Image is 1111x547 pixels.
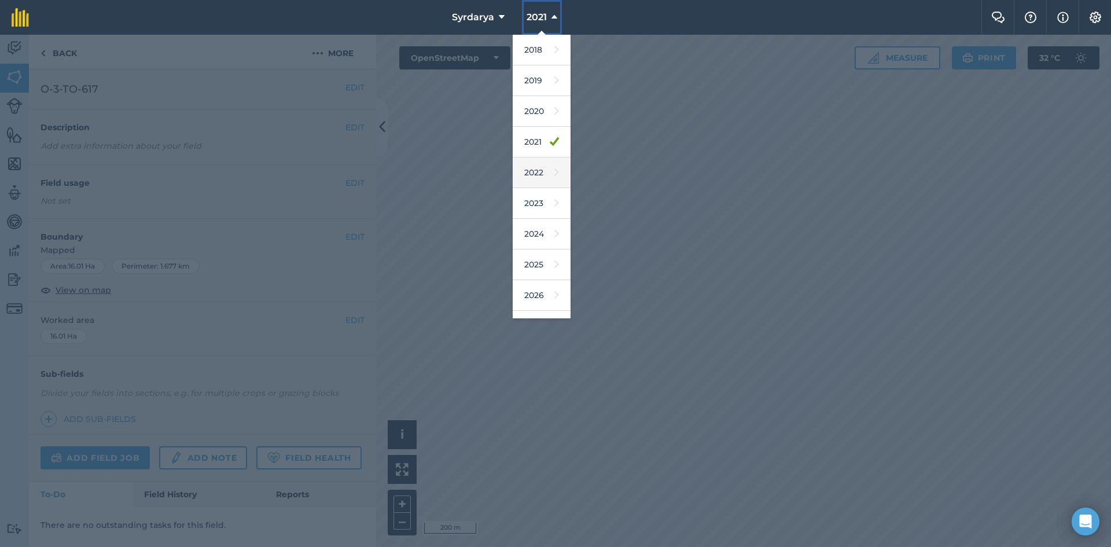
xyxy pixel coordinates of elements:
[513,35,571,65] a: 2018
[452,10,494,24] span: Syrdarya
[527,10,547,24] span: 2021
[513,96,571,127] a: 2020
[513,311,571,342] a: 2027
[1057,10,1069,24] img: svg+xml;base64,PHN2ZyB4bWxucz0iaHR0cDovL3d3dy53My5vcmcvMjAwMC9zdmciIHdpZHRoPSIxNyIgaGVpZ2h0PSIxNy...
[513,280,571,311] a: 2026
[513,249,571,280] a: 2025
[1072,508,1099,535] div: Open Intercom Messenger
[513,127,571,157] a: 2021
[513,219,571,249] a: 2024
[513,188,571,219] a: 2023
[513,65,571,96] a: 2019
[513,157,571,188] a: 2022
[1088,12,1102,23] img: A cog icon
[1024,12,1038,23] img: A question mark icon
[991,12,1005,23] img: Two speech bubbles overlapping with the left bubble in the forefront
[12,8,29,27] img: fieldmargin Logo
